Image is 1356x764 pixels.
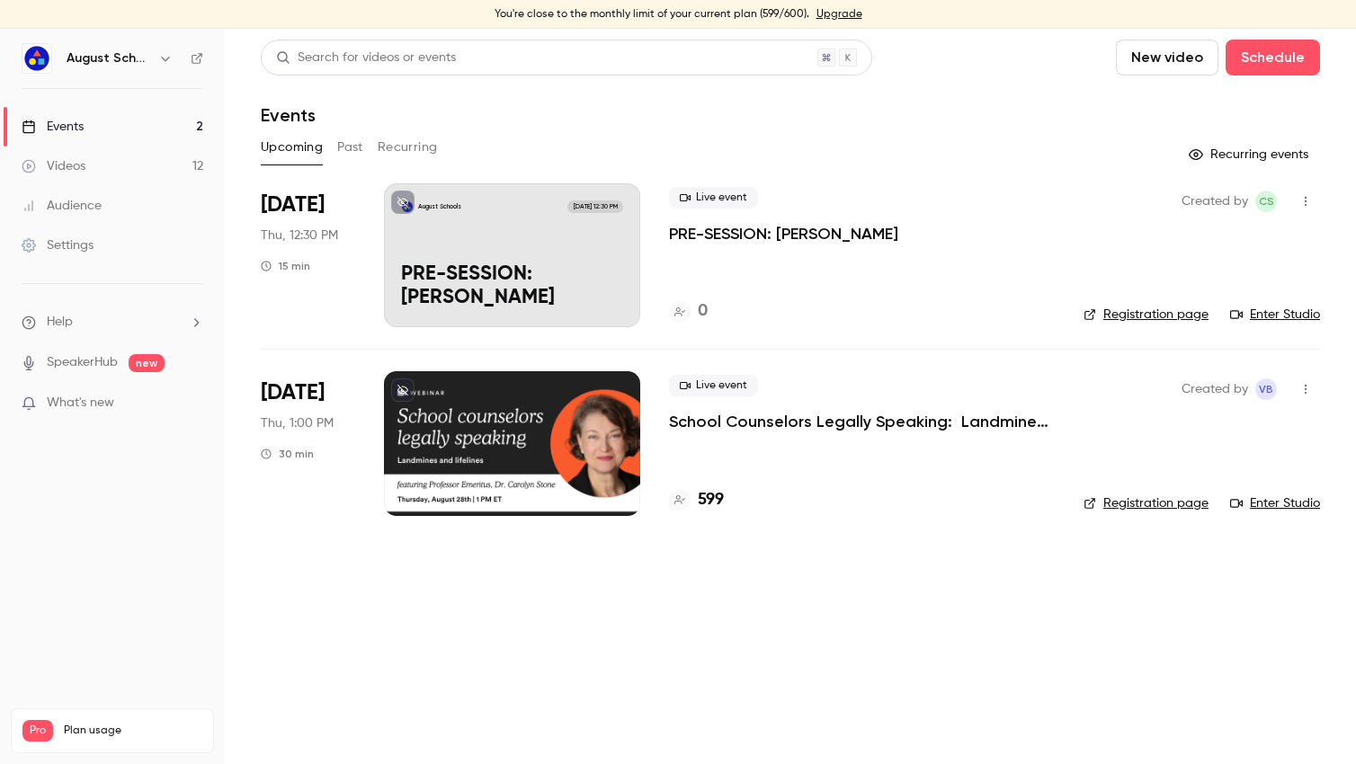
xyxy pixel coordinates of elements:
[1084,306,1209,324] a: Registration page
[816,7,862,22] a: Upgrade
[1084,494,1209,512] a: Registration page
[698,488,724,512] h4: 599
[1181,140,1320,169] button: Recurring events
[22,720,53,742] span: Pro
[1255,378,1277,400] span: Victoria Bush
[669,488,724,512] a: 599
[261,227,338,244] span: Thu, 12:30 PM
[378,133,438,162] button: Recurring
[67,49,151,67] h6: August Schools
[261,104,316,126] h1: Events
[384,183,640,327] a: PRE-SESSION: Dr. StoneAugust Schools[DATE] 12:30 PMPRE-SESSION: [PERSON_NAME]
[1230,494,1320,512] a: Enter Studio
[22,118,84,136] div: Events
[22,236,94,254] div: Settings
[669,223,898,244] a: PRE-SESSION: [PERSON_NAME]
[669,187,758,209] span: Live event
[47,313,73,332] span: Help
[276,49,456,67] div: Search for videos or events
[1259,378,1273,400] span: VB
[669,411,1055,432] a: School Counselors Legally Speaking: Landmines and Lifelines
[1255,191,1277,212] span: Chloe Squitiero
[261,378,325,407] span: [DATE]
[47,394,114,413] span: What's new
[129,354,165,372] span: new
[47,353,118,372] a: SpeakerHub
[261,133,323,162] button: Upcoming
[182,395,203,412] iframe: Noticeable Trigger
[1226,40,1320,76] button: Schedule
[261,447,314,461] div: 30 min
[1259,191,1274,212] span: CS
[567,200,622,213] span: [DATE] 12:30 PM
[669,299,708,324] a: 0
[261,371,355,515] div: Aug 28 Thu, 10:00 AM (America/Los Angeles)
[401,263,623,310] p: PRE-SESSION: [PERSON_NAME]
[261,259,310,273] div: 15 min
[1230,306,1320,324] a: Enter Studio
[698,299,708,324] h4: 0
[22,197,102,215] div: Audience
[337,133,363,162] button: Past
[22,157,85,175] div: Videos
[669,375,758,396] span: Live event
[1182,191,1248,212] span: Created by
[1116,40,1218,76] button: New video
[418,202,461,211] p: August Schools
[64,724,202,738] span: Plan usage
[261,183,355,327] div: Aug 28 Thu, 12:30 PM (America/New York)
[1182,378,1248,400] span: Created by
[22,313,203,332] li: help-dropdown-opener
[261,414,334,432] span: Thu, 1:00 PM
[22,44,51,73] img: August Schools
[261,191,325,219] span: [DATE]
